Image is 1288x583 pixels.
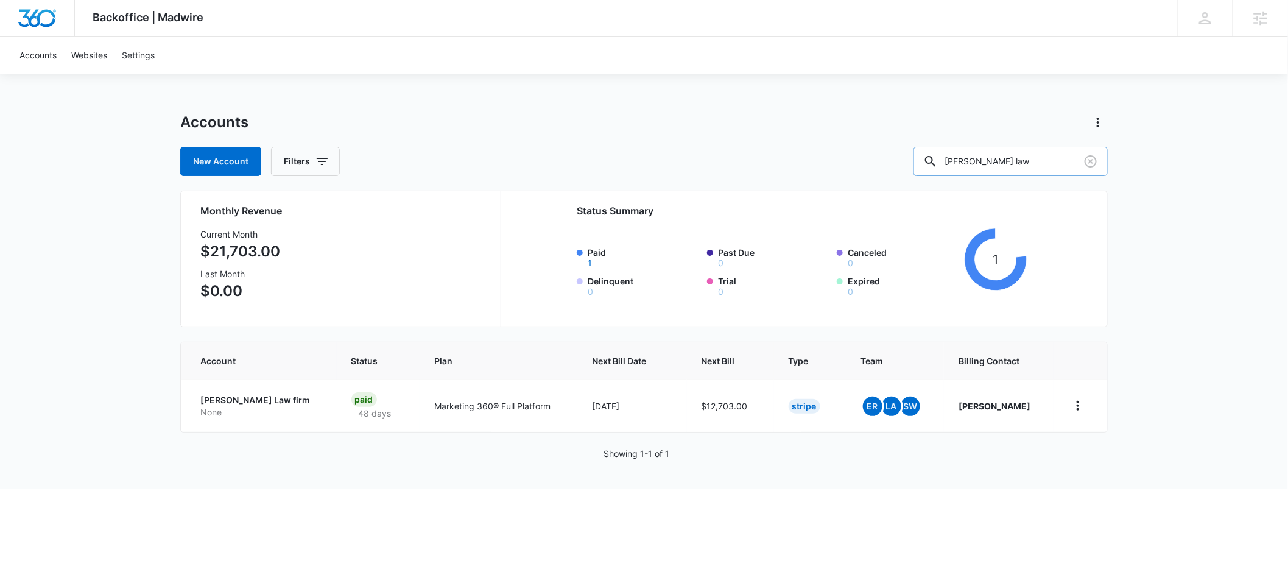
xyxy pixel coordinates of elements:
button: Clear [1081,152,1100,171]
div: Stripe [789,399,820,414]
div: Paid [351,392,377,407]
p: $21,703.00 [200,241,280,263]
span: Type [789,355,814,367]
a: Websites [64,37,114,74]
h2: Monthly Revenue [200,203,486,218]
strong: [PERSON_NAME] [959,401,1030,411]
span: Plan [434,355,563,367]
tspan: 1 [993,252,998,267]
p: $0.00 [200,280,280,302]
p: Marketing 360® Full Platform [434,400,563,412]
span: Next Bill Date [592,355,655,367]
span: Team [861,355,912,367]
span: Status [351,355,387,367]
span: LA [882,397,901,416]
span: Billing Contact [959,355,1039,367]
span: SW [901,397,920,416]
h3: Current Month [200,228,280,241]
td: $12,703.00 [687,380,774,432]
label: Expired [848,275,960,296]
span: Account [200,355,304,367]
p: [PERSON_NAME] Law firm [200,394,322,406]
p: Showing 1-1 of 1 [604,447,670,460]
td: [DATE] [577,380,687,432]
button: Filters [271,147,340,176]
label: Canceled [848,246,960,267]
span: Next Bill [702,355,742,367]
p: 48 days [351,407,399,420]
label: Past Due [718,246,830,267]
button: Actions [1088,113,1108,132]
button: home [1068,396,1088,415]
label: Trial [718,275,830,296]
h3: Last Month [200,267,280,280]
span: Backoffice | Madwire [93,11,204,24]
label: Paid [588,246,700,267]
a: New Account [180,147,261,176]
span: ER [863,397,882,416]
h1: Accounts [180,113,248,132]
p: None [200,406,322,419]
a: Settings [114,37,162,74]
button: Paid [588,259,592,267]
a: [PERSON_NAME] Law firmNone [200,394,322,418]
input: Search [913,147,1108,176]
a: Accounts [12,37,64,74]
label: Delinquent [588,275,700,296]
h2: Status Summary [577,203,1027,218]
